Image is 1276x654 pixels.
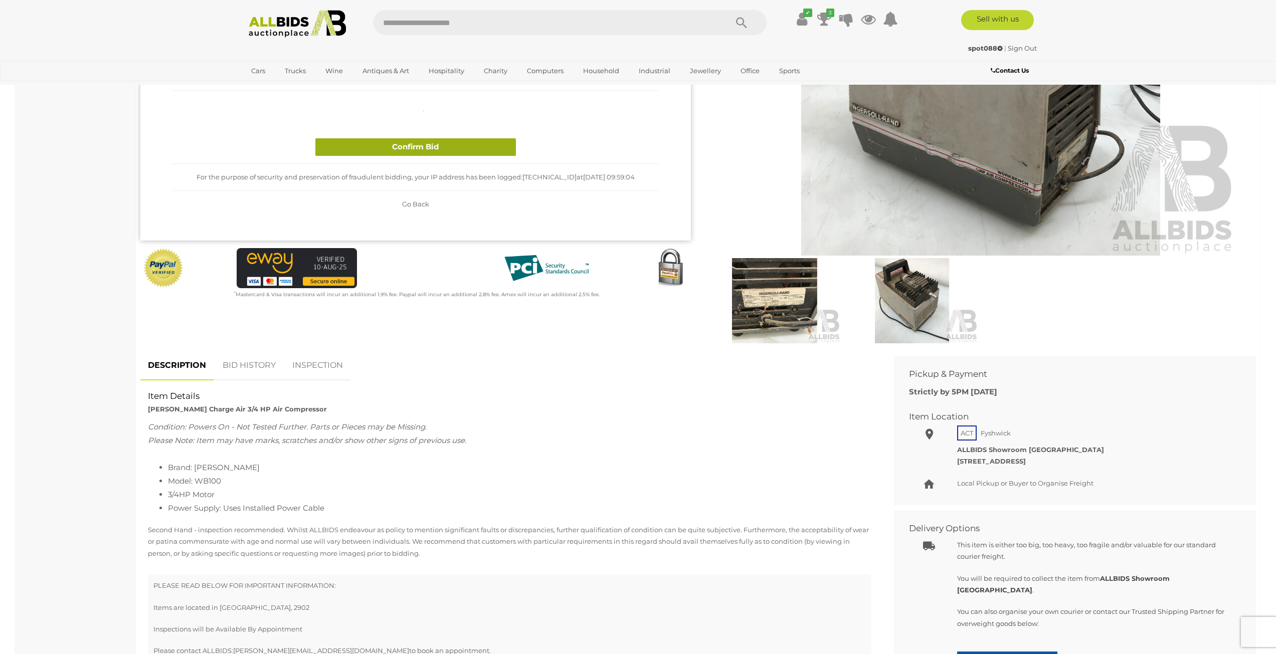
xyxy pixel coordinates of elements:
[1004,44,1006,52] span: |
[577,63,626,79] a: Household
[153,625,302,633] span: Inspections will be Available By Appointment
[168,501,871,515] li: Power Supply: Uses Installed Power Cable
[148,405,327,413] strong: [PERSON_NAME] Charge Air 3/4 HP Air Compressor
[817,10,832,28] a: 3
[734,63,766,79] a: Office
[773,63,806,79] a: Sports
[909,369,1226,379] h2: Pickup & Payment
[1008,44,1037,52] a: Sign Out
[148,524,871,559] p: Second Hand - inspection recommended. Whilst ALLBIDS endeavour as policy to mention significant f...
[148,391,871,401] h2: Item Details
[168,488,871,501] li: 3/4HP Motor
[237,248,357,288] img: eWAY Payment Gateway
[168,474,871,488] li: Model: WB100
[172,164,659,191] div: For the purpose of security and preservation of fraudulent bidding, your IP address has been logg...
[978,426,1013,440] span: Fyshwick
[520,63,570,79] a: Computers
[650,248,690,288] img: Secured by Rapid SSL
[957,446,1104,454] strong: ALLBIDS Showroom [GEOGRAPHIC_DATA]
[957,539,1233,563] p: This item is either too big, too heavy, too fragile and/or valuable for our standard courier frei...
[143,248,184,288] img: Official PayPal Seal
[522,173,577,181] span: [TECHNICAL_ID]
[795,10,810,28] a: ✔
[708,258,841,343] img: Ingersoll-Rand Charge Air 3/4 HP Air Compressor
[148,422,466,445] i: Condition: Powers On - Not Tested Further. Parts or Pieces may be Missing. Please Note: Item may ...
[803,9,812,17] i: ✔
[496,248,597,288] img: PCI DSS compliant
[957,479,1093,487] span: Local Pickup or Buyer to Organise Freight
[957,457,1026,465] strong: [STREET_ADDRESS]
[683,63,727,79] a: Jewellery
[909,412,1226,421] h2: Item Location
[583,173,635,181] span: [DATE] 09:59:04
[846,258,978,343] img: Ingersoll-Rand Charge Air 3/4 HP Air Compressor
[968,44,1003,52] strong: spot088
[991,65,1031,76] a: Contact Us
[319,63,349,79] a: Wine
[957,606,1233,629] p: You can also organise your own courier or contact our Trusted Shipping Partner for overweight goo...
[909,387,997,396] b: Strictly by 5PM [DATE]
[402,200,429,208] span: Go Back
[961,10,1034,30] a: Sell with us
[957,574,1170,594] b: ALLBIDS Showroom [GEOGRAPHIC_DATA]
[245,79,329,96] a: [GEOGRAPHIC_DATA]
[422,63,471,79] a: Hospitality
[957,573,1233,596] p: You will be required to collect the item from .
[968,44,1004,52] a: spot088
[632,63,677,79] a: Industrial
[245,63,272,79] a: Cars
[153,581,336,589] span: PLEASE READ BELOW FOR IMPORTANT INFORMATION:
[477,63,514,79] a: Charity
[957,425,977,441] span: ACT
[909,524,1226,533] h2: Delivery Options
[140,351,214,380] a: DESCRIPTION
[285,351,350,380] a: INSPECTION
[991,67,1029,74] b: Contact Us
[153,603,309,611] span: Items are located in [GEOGRAPHIC_DATA], 2902
[356,63,416,79] a: Antiques & Art
[234,291,600,298] small: Mastercard & Visa transactions will incur an additional 1.9% fee. Paypal will incur an additional...
[315,138,516,156] button: Confirm Bid
[826,9,834,17] i: 3
[716,10,767,35] button: Search
[243,10,352,38] img: Allbids.com.au
[278,63,312,79] a: Trucks
[215,351,283,380] a: BID HISTORY
[168,461,871,474] li: Brand: [PERSON_NAME]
